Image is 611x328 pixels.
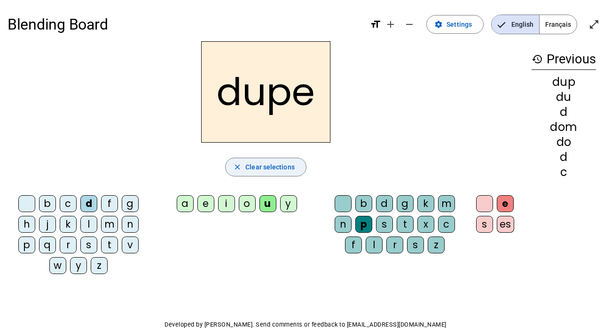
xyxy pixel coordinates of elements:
[355,216,372,233] div: p
[366,236,383,253] div: l
[588,19,600,30] mat-icon: open_in_full
[532,122,596,133] div: dom
[426,15,484,34] button: Settings
[532,167,596,178] div: c
[497,195,514,212] div: e
[335,216,352,233] div: n
[60,195,77,212] div: c
[381,15,400,34] button: Increase font size
[39,216,56,233] div: j
[428,236,445,253] div: z
[404,19,415,30] mat-icon: remove
[8,9,362,39] h1: Blending Board
[101,216,118,233] div: m
[39,195,56,212] div: b
[532,49,596,70] h3: Previous
[532,53,543,65] mat-icon: history
[201,41,330,143] h2: dupe
[417,195,434,212] div: k
[476,216,493,233] div: s
[585,15,603,34] button: Enter full screen
[355,195,372,212] div: b
[385,19,396,30] mat-icon: add
[18,216,35,233] div: h
[101,236,118,253] div: t
[225,158,306,176] button: Clear selections
[39,236,56,253] div: q
[434,20,443,29] mat-icon: settings
[218,195,235,212] div: i
[122,195,139,212] div: g
[397,216,414,233] div: t
[122,236,139,253] div: v
[233,163,242,171] mat-icon: close
[438,216,455,233] div: c
[532,76,596,88] div: dup
[438,195,455,212] div: m
[239,195,256,212] div: o
[407,236,424,253] div: s
[497,216,514,233] div: es
[70,257,87,274] div: y
[60,216,77,233] div: k
[80,195,97,212] div: d
[532,137,596,148] div: do
[345,236,362,253] div: f
[492,15,539,34] span: English
[376,195,393,212] div: d
[386,236,403,253] div: r
[397,195,414,212] div: g
[60,236,77,253] div: r
[370,19,381,30] mat-icon: format_size
[80,216,97,233] div: l
[259,195,276,212] div: u
[49,257,66,274] div: w
[532,107,596,118] div: d
[280,195,297,212] div: y
[101,195,118,212] div: f
[540,15,577,34] span: Français
[177,195,194,212] div: a
[400,15,419,34] button: Decrease font size
[245,161,295,173] span: Clear selections
[18,236,35,253] div: p
[417,216,434,233] div: x
[446,19,472,30] span: Settings
[80,236,97,253] div: s
[197,195,214,212] div: e
[122,216,139,233] div: n
[491,15,577,34] mat-button-toggle-group: Language selection
[532,152,596,163] div: d
[376,216,393,233] div: s
[91,257,108,274] div: z
[532,92,596,103] div: du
